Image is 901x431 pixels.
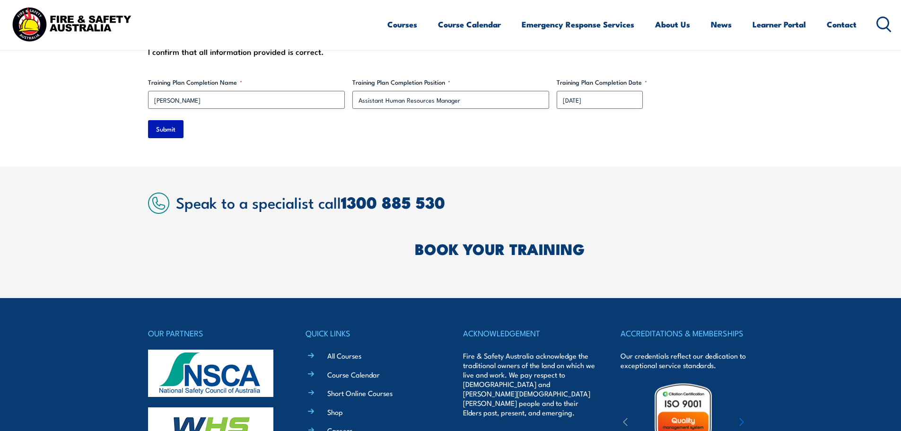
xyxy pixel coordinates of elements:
a: Emergency Response Services [522,12,634,37]
h4: ACKNOWLEDGEMENT [463,326,595,340]
div: I confirm that all information provided is correct. [148,44,753,59]
a: Course Calendar [327,369,380,379]
a: Course Calendar [438,12,501,37]
h2: Speak to a specialist call [176,194,753,211]
img: nsca-logo-footer [148,350,273,397]
a: Contact [827,12,857,37]
a: Learner Portal [752,12,806,37]
p: Our credentials reflect our dedication to exceptional service standards. [621,351,753,370]
a: Courses [387,12,417,37]
input: dd/mm/yyyy [557,91,643,109]
a: Shop [327,407,343,417]
h2: BOOK YOUR TRAINING [415,242,753,255]
a: 1300 885 530 [341,189,445,214]
a: All Courses [327,351,361,361]
a: News [711,12,732,37]
label: Training Plan Completion Date [557,78,753,87]
label: Training Plan Completion Name [148,78,345,87]
a: Short Online Courses [327,388,393,398]
a: About Us [655,12,690,37]
h4: ACCREDITATIONS & MEMBERSHIPS [621,326,753,340]
h4: QUICK LINKS [306,326,438,340]
h4: OUR PARTNERS [148,326,280,340]
label: Training Plan Completion Position [352,78,549,87]
p: Fire & Safety Australia acknowledge the traditional owners of the land on which we live and work.... [463,351,595,417]
input: Submit [148,120,184,138]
